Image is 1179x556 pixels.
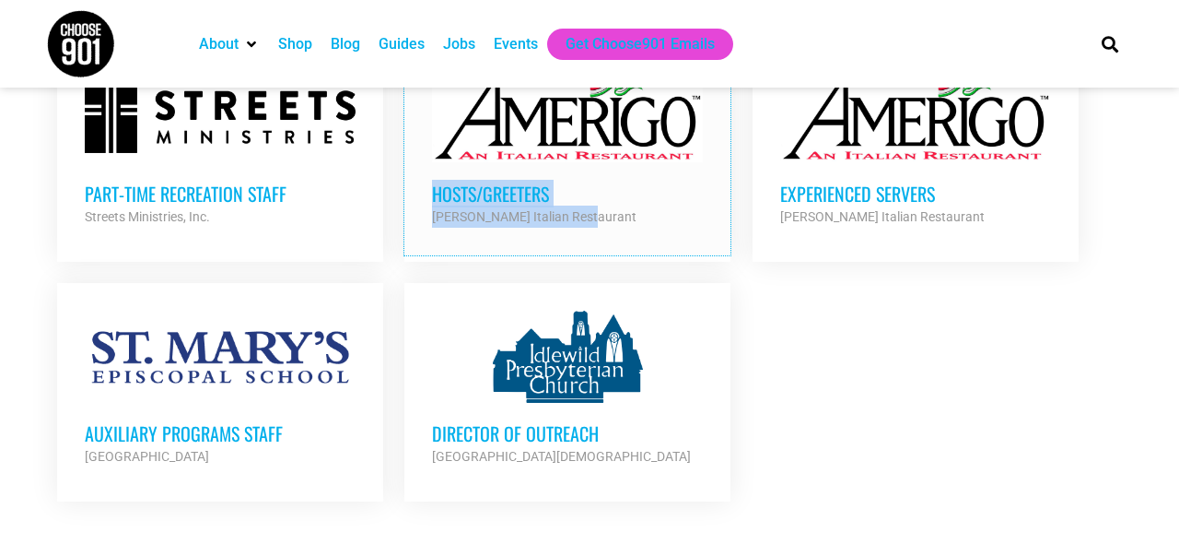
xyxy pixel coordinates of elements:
a: Shop [278,33,312,55]
div: About [190,29,269,60]
a: About [199,33,239,55]
strong: [GEOGRAPHIC_DATA][DEMOGRAPHIC_DATA] [432,449,691,464]
a: Blog [331,33,360,55]
a: Guides [379,33,425,55]
a: Director of Outreach [GEOGRAPHIC_DATA][DEMOGRAPHIC_DATA] [404,283,730,495]
h3: Director of Outreach [432,421,703,445]
strong: [PERSON_NAME] Italian Restaurant [780,209,985,224]
strong: [GEOGRAPHIC_DATA] [85,449,209,464]
nav: Main nav [190,29,1070,60]
strong: [PERSON_NAME] Italian Restaurant [432,209,636,224]
h3: Experienced Servers [780,182,1051,206]
a: Hosts/Greeters [PERSON_NAME] Italian Restaurant [404,43,730,255]
h3: Part-time Recreation Staff [85,182,356,206]
a: Experienced Servers [PERSON_NAME] Italian Restaurant [753,43,1079,255]
a: Events [494,33,538,55]
a: Get Choose901 Emails [566,33,715,55]
a: Part-time Recreation Staff Streets Ministries, Inc. [57,43,383,255]
a: Jobs [443,33,475,55]
div: Search [1095,29,1126,59]
h3: Hosts/Greeters [432,182,703,206]
h3: Auxiliary Programs Staff [85,421,356,445]
strong: Streets Ministries, Inc. [85,209,210,224]
a: Auxiliary Programs Staff [GEOGRAPHIC_DATA] [57,283,383,495]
